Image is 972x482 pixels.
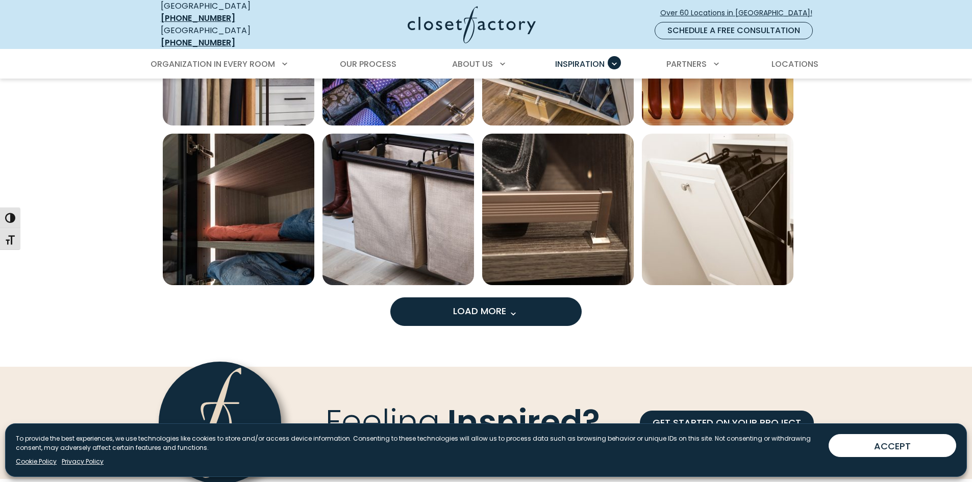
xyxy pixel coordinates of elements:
span: Inspiration [555,58,605,70]
a: GET STARTED ON YOUR PROJECT [640,411,814,435]
button: Load more inspiration gallery images [390,297,582,326]
span: Over 60 Locations in [GEOGRAPHIC_DATA]! [660,8,820,18]
p: To provide the best experiences, we use technologies like cookies to store and/or access device i... [16,434,820,452]
a: Open inspiration gallery to preview enlarged image [322,134,474,285]
span: About Us [452,58,493,70]
span: Load More [453,305,519,317]
a: [PHONE_NUMBER] [161,37,235,48]
a: Cookie Policy [16,457,57,466]
img: Fabric Hampers [322,134,474,285]
a: Privacy Policy [62,457,104,466]
span: Locations [771,58,818,70]
nav: Primary Menu [143,50,829,79]
a: Open inspiration gallery to preview enlarged image [642,134,793,285]
a: Open inspiration gallery to preview enlarged image [163,134,314,285]
img: Closet Factory Logo [408,6,536,43]
span: Feeling [326,399,440,444]
a: Schedule a Free Consultation [655,22,813,39]
a: Over 60 Locations in [GEOGRAPHIC_DATA]! [660,4,821,22]
span: Partners [666,58,707,70]
img: Elite Shoe Stops [482,134,634,285]
button: ACCEPT [829,434,956,457]
span: Organization in Every Room [151,58,275,70]
span: Our Process [340,58,396,70]
div: [GEOGRAPHIC_DATA] [161,24,309,49]
img: LED lighting, soft-close doors in closet [163,134,314,285]
img: Tilting hamper [642,134,793,285]
a: Open inspiration gallery to preview enlarged image [482,134,634,285]
span: Inspired? [447,399,600,444]
a: [PHONE_NUMBER] [161,12,235,24]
